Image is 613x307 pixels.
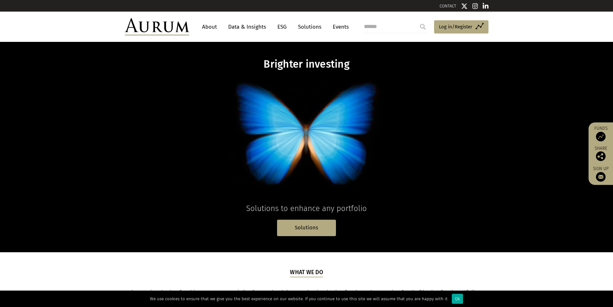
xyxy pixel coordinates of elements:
[452,294,463,304] div: Ok
[592,146,610,161] div: Share
[225,21,269,33] a: Data & Insights
[125,18,189,35] img: Aurum
[472,3,478,9] img: Instagram icon
[596,172,606,182] img: Sign up to our newsletter
[330,21,349,33] a: Events
[596,132,606,141] img: Access Funds
[592,126,610,141] a: Funds
[434,20,488,34] a: Log in/Register
[596,151,606,161] img: Share this post
[182,58,431,71] h1: Brighter investing
[277,220,336,236] a: Solutions
[416,20,429,33] input: Submit
[246,204,367,213] span: Solutions to enhance any portfolio
[290,268,323,277] h5: What we do
[483,3,488,9] img: Linkedin icon
[461,3,468,9] img: Twitter icon
[439,23,472,31] span: Log in/Register
[199,21,220,33] a: About
[295,21,325,33] a: Solutions
[274,21,290,33] a: ESG
[592,166,610,182] a: Sign up
[131,289,482,306] span: Aurum is a hedge fund investment specialist focused solely on selecting hedge funds and managing ...
[440,4,456,8] a: CONTACT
